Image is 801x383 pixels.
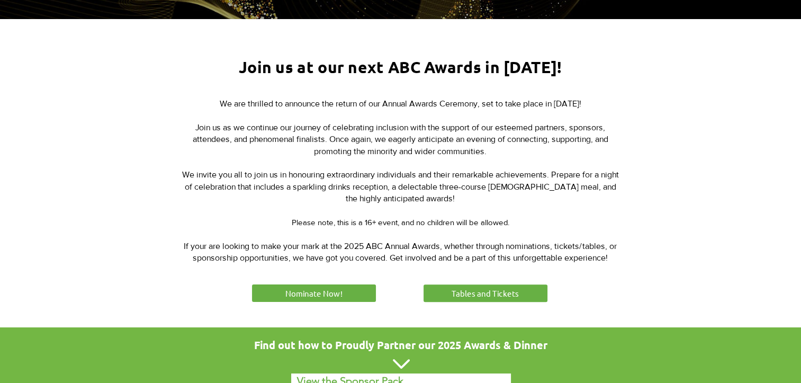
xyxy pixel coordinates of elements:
[452,288,519,299] span: Tables and Tickets
[250,283,377,304] a: Nominate Now!
[239,57,562,77] span: Join us at our next ABC Awards in [DATE]!
[220,99,581,108] span: We are thrilled to announce the return of our Annual Awards Ceremony, set to take place in [DATE]!
[422,283,549,304] a: Tables and Tickets
[285,288,343,299] span: Nominate Now!
[254,338,547,352] span: Find out how to Proudly Partner our 2025 Awards & Dinner
[292,218,509,227] span: Please note, this is a 16+ event, and no children will be allowed.
[182,170,619,203] span: We invite you all to join us in honouring extraordinary individuals and their remarkable achievem...
[193,123,608,156] span: Join us as we continue our journey of celebrating inclusion with the support of our esteemed part...
[184,242,617,262] span: If your are looking to make your mark at the 2025 ABC Annual Awards, whether through nominations,...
